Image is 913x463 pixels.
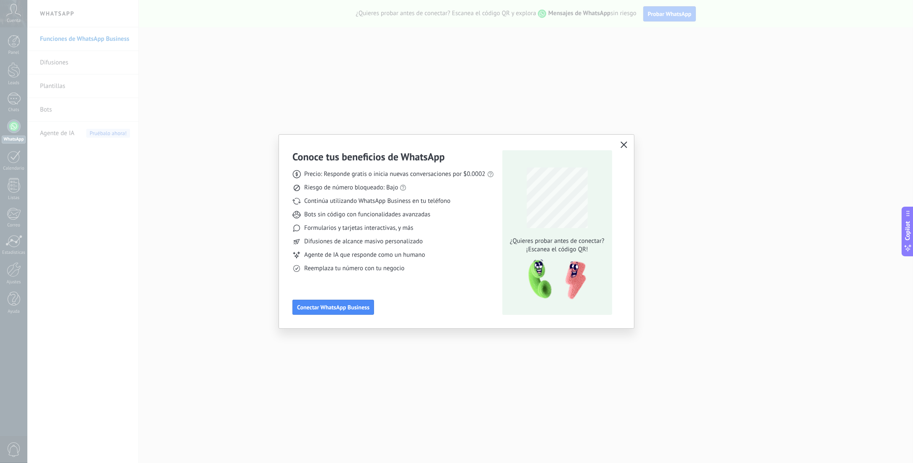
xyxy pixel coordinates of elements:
[304,210,430,219] span: Bots sin código con funcionalidades avanzadas
[304,170,486,178] span: Precio: Responde gratis o inicia nuevas conversaciones por $0.0002
[292,150,445,163] h3: Conoce tus beneficios de WhatsApp
[304,264,404,273] span: Reemplaza tu número con tu negocio
[521,257,588,302] img: qr-pic-1x.png
[507,237,607,245] span: ¿Quieres probar antes de conectar?
[297,304,369,310] span: Conectar WhatsApp Business
[304,237,423,246] span: Difusiones de alcance masivo personalizado
[507,245,607,254] span: ¡Escanea el código QR!
[304,251,425,259] span: Agente de IA que responde como un humano
[904,221,912,241] span: Copilot
[292,300,374,315] button: Conectar WhatsApp Business
[304,197,450,205] span: Continúa utilizando WhatsApp Business en tu teléfono
[304,224,413,232] span: Formularios y tarjetas interactivas, y más
[304,184,398,192] span: Riesgo de número bloqueado: Bajo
